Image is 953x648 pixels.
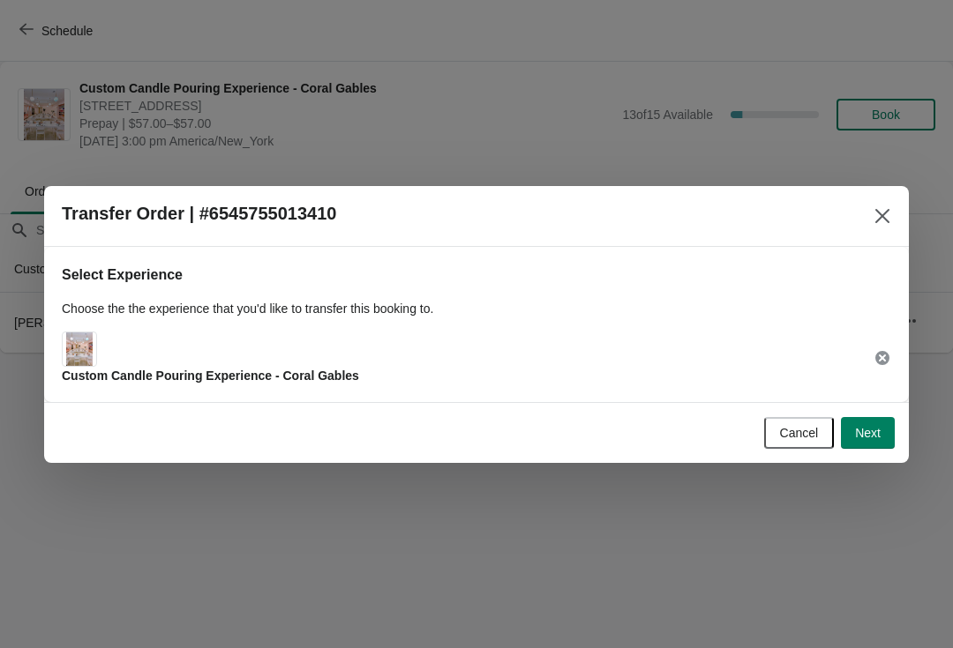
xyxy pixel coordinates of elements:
button: Cancel [764,417,835,449]
span: Next [855,426,881,440]
button: Next [841,417,895,449]
button: Close [867,200,898,232]
span: Custom Candle Pouring Experience - Coral Gables [62,369,359,383]
img: Main Experience Image [66,332,94,366]
h2: Select Experience [62,264,891,286]
span: Cancel [780,426,819,440]
p: Choose the the experience that you'd like to transfer this booking to. [62,300,891,317]
h2: Transfer Order | #6545755013410 [62,204,336,224]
